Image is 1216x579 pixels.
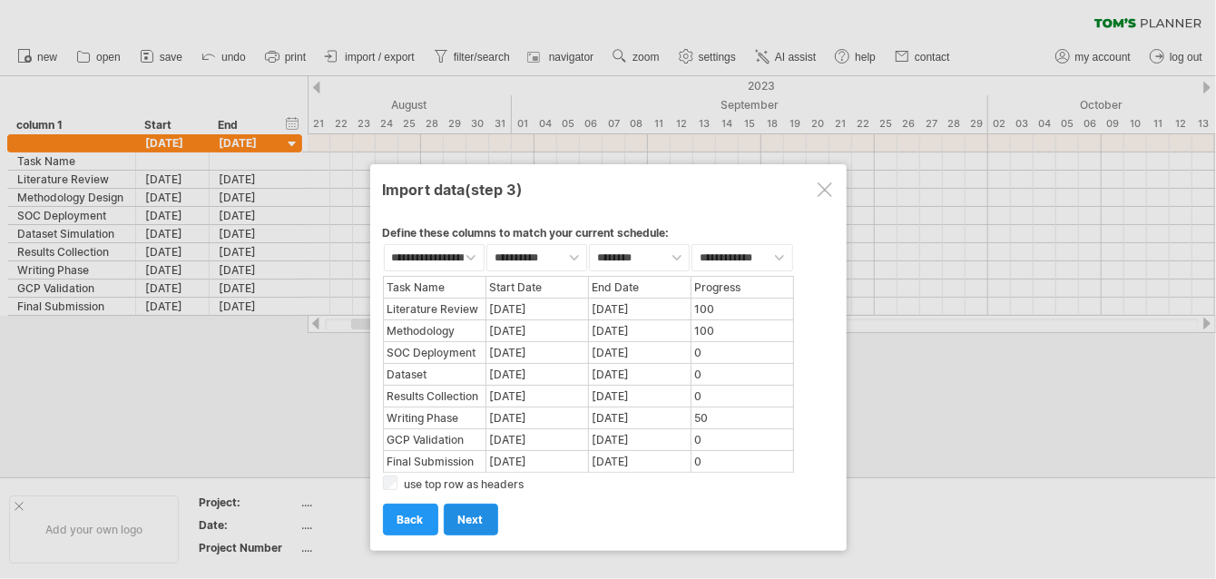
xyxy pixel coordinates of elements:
div: Writing Phase [385,408,485,427]
div: 0 [692,452,792,471]
div: [DATE] [590,299,690,319]
div: [DATE] [590,343,690,362]
div: End Date [590,278,690,297]
div: 100 [692,299,792,319]
div: GCP Validation [385,430,485,449]
div: [DATE] [590,430,690,449]
div: Literature Review [385,299,485,319]
div: [DATE] [487,452,587,471]
a: back [383,504,438,535]
div: Define these columns to match your current schedule: [383,226,834,243]
span: back [397,513,424,526]
div: [DATE] [487,430,587,449]
div: [DATE] [590,387,690,406]
label: use top row as headers [405,477,525,491]
div: SOC Deployment [385,343,485,362]
div: [DATE] [487,365,587,384]
div: 0 [692,387,792,406]
div: [DATE] [487,299,587,319]
div: [DATE] [590,408,690,427]
div: Results Collection [385,387,485,406]
div: [DATE] [590,452,690,471]
div: 100 [692,321,792,340]
div: 0 [692,343,792,362]
div: Dataset Simulation [385,365,485,384]
span: next [458,513,484,526]
div: [DATE] [487,343,587,362]
div: [DATE] [487,408,587,427]
div: Task Name [385,278,485,297]
div: [DATE] [590,321,690,340]
div: 0 [692,365,792,384]
div: [DATE] [487,321,587,340]
div: Start Date [487,278,587,297]
div: 50 [692,408,792,427]
span: (step 3) [466,181,524,199]
a: next [444,504,498,535]
div: Final Submission [385,452,485,471]
div: Import data [383,172,834,205]
div: Progress [692,278,792,297]
div: [DATE] [590,365,690,384]
div: Methodology Design [385,321,485,340]
div: [DATE] [487,387,587,406]
div: 0 [692,430,792,449]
